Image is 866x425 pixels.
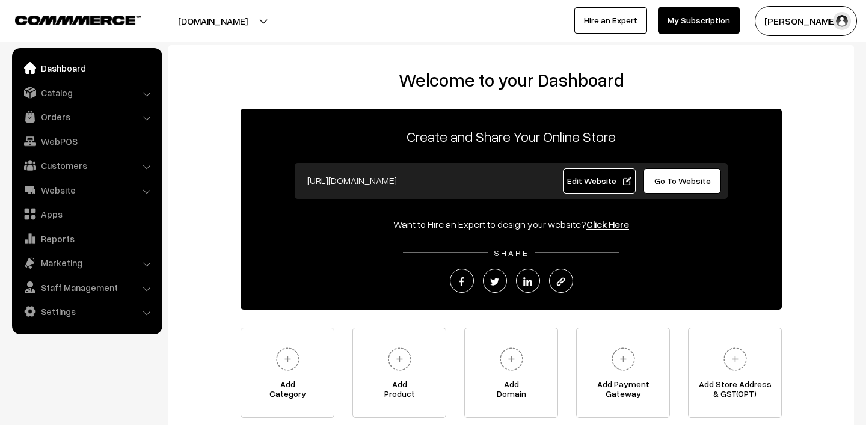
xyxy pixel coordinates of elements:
a: Add PaymentGateway [576,328,670,418]
a: Dashboard [15,57,158,79]
img: plus.svg [383,343,416,376]
img: plus.svg [719,343,752,376]
a: Staff Management [15,277,158,298]
p: Create and Share Your Online Store [241,126,782,147]
span: Go To Website [654,176,711,186]
span: Add Payment Gateway [577,379,669,403]
button: [PERSON_NAME] [755,6,857,36]
span: SHARE [488,248,535,258]
a: Click Here [586,218,629,230]
div: Want to Hire an Expert to design your website? [241,217,782,231]
img: plus.svg [271,343,304,376]
a: Go To Website [643,168,721,194]
a: Apps [15,203,158,225]
img: user [833,12,851,30]
span: Add Category [241,379,334,403]
img: plus.svg [607,343,640,376]
h2: Welcome to your Dashboard [180,69,842,91]
a: AddDomain [464,328,558,418]
a: Add Store Address& GST(OPT) [688,328,782,418]
a: AddProduct [352,328,446,418]
button: [DOMAIN_NAME] [136,6,290,36]
a: Edit Website [563,168,636,194]
img: plus.svg [495,343,528,376]
a: COMMMERCE [15,12,120,26]
span: Add Domain [465,379,557,403]
a: Customers [15,154,158,176]
a: Catalog [15,82,158,103]
span: Edit Website [567,176,631,186]
a: Reports [15,228,158,249]
a: WebPOS [15,130,158,152]
span: Add Product [353,379,446,403]
a: Hire an Expert [574,7,647,34]
a: My Subscription [658,7,740,34]
span: Add Store Address & GST(OPT) [689,379,781,403]
a: Orders [15,106,158,127]
img: COMMMERCE [15,16,141,25]
a: Marketing [15,252,158,274]
a: Settings [15,301,158,322]
a: Website [15,179,158,201]
a: AddCategory [241,328,334,418]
